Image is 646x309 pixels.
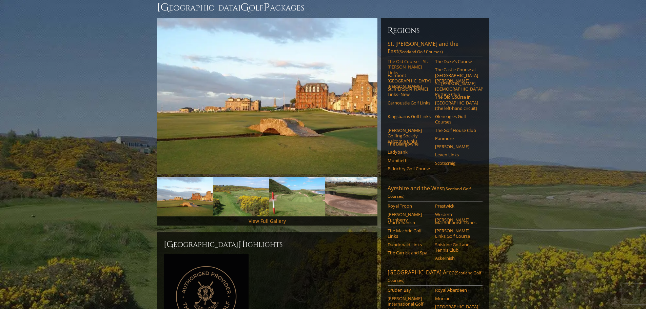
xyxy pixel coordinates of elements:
[388,40,483,57] a: St. [PERSON_NAME] and the East(Scotland Golf Courses)
[388,100,431,105] a: Carnoustie Golf Links
[388,149,431,155] a: Ladybank
[435,220,478,225] a: Machrihanish Dunes
[435,114,478,125] a: Gleneagles Golf Courses
[157,1,489,14] h1: [GEOGRAPHIC_DATA] olf ackages
[388,59,431,75] a: The Old Course – St. [PERSON_NAME] Links
[238,239,245,250] span: H
[435,144,478,149] a: [PERSON_NAME]
[388,186,471,199] span: (Scotland Golf Courses)
[435,203,478,209] a: Prestwick
[435,228,478,239] a: [PERSON_NAME] Links Golf Course
[435,160,478,166] a: Scotscraig
[435,287,478,293] a: Royal Aberdeen
[388,25,483,36] h6: Regions
[388,141,431,147] a: The Blairgowrie
[435,81,478,97] a: St. [PERSON_NAME] [DEMOGRAPHIC_DATA]’ Putting Club
[263,1,270,14] span: P
[388,228,431,239] a: The Machrie Golf Links
[388,73,431,89] a: Fairmont [GEOGRAPHIC_DATA][PERSON_NAME]
[388,203,431,209] a: Royal Troon
[388,158,431,163] a: Monifieth
[388,114,431,119] a: Kingsbarns Golf Links
[435,242,478,253] a: Shiskine Golf and Tennis Club
[388,86,431,97] a: St. [PERSON_NAME] Links–New
[435,212,478,223] a: Western [PERSON_NAME]
[388,166,431,171] a: Pitlochry Golf Course
[435,67,478,83] a: The Castle Course at [GEOGRAPHIC_DATA][PERSON_NAME]
[435,94,478,111] a: The Old Course in [GEOGRAPHIC_DATA] (the left-hand circuit)
[388,287,431,293] a: Cruden Bay
[388,220,431,225] a: Machrihanish
[435,136,478,141] a: Panmure
[388,270,481,283] span: (Scotland Golf Courses)
[249,218,286,224] a: View Full Gallery
[398,49,443,55] span: (Scotland Golf Courses)
[388,269,483,286] a: [GEOGRAPHIC_DATA] Area(Scotland Golf Courses)
[388,212,431,223] a: [PERSON_NAME] Turnberry
[435,128,478,133] a: The Golf House Club
[388,242,431,247] a: Dundonald Links
[435,152,478,157] a: Leven Links
[435,296,478,301] a: Murcar
[388,185,483,201] a: Ayrshire and the West(Scotland Golf Courses)
[435,59,478,64] a: The Duke’s Course
[164,239,371,250] h2: [GEOGRAPHIC_DATA] ighlights
[435,255,478,261] a: Askernish
[240,1,249,14] span: G
[388,250,431,255] a: The Carrick and Spa
[388,128,431,144] a: [PERSON_NAME] Golfing Society Balcomie Links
